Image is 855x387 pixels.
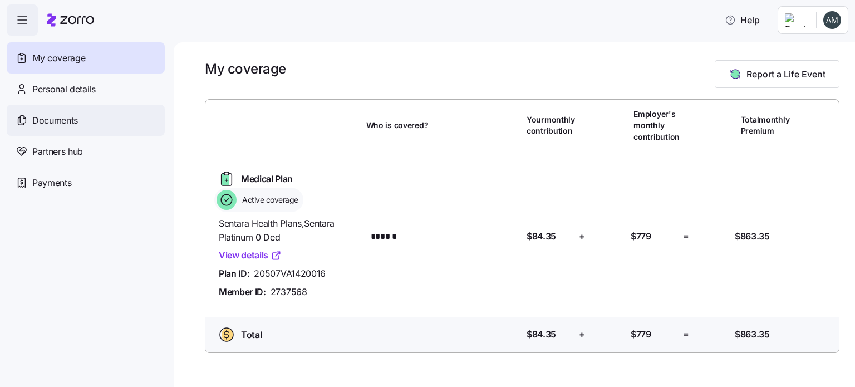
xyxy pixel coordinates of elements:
[527,229,556,243] span: $84.35
[32,176,71,190] span: Payments
[527,327,556,341] span: $84.35
[219,217,357,244] span: Sentara Health Plans , Sentara Platinum 0 Ded
[823,11,841,29] img: 59b53f54f249b420fc88b29034d5937b
[725,13,760,27] span: Help
[527,114,575,137] span: Your monthly contribution
[7,136,165,167] a: Partners hub
[715,60,839,88] button: Report a Life Event
[7,105,165,136] a: Documents
[7,42,165,74] a: My coverage
[785,13,807,27] img: Employer logo
[241,172,293,186] span: Medical Plan
[32,114,78,128] span: Documents
[716,9,769,31] button: Help
[683,229,689,243] span: =
[735,229,770,243] span: $863.35
[746,67,825,81] span: Report a Life Event
[7,74,165,105] a: Personal details
[241,328,262,342] span: Total
[219,285,266,299] span: Member ID:
[631,327,651,341] span: $779
[239,194,298,205] span: Active coverage
[219,267,249,281] span: Plan ID:
[32,145,83,159] span: Partners hub
[32,51,85,65] span: My coverage
[683,327,689,341] span: =
[579,229,585,243] span: +
[366,120,429,131] span: Who is covered?
[633,109,680,143] span: Employer's monthly contribution
[254,267,326,281] span: 20507VA1420016
[741,114,790,137] span: Total monthly Premium
[631,229,651,243] span: $779
[219,248,282,262] a: View details
[205,60,286,77] h1: My coverage
[32,82,96,96] span: Personal details
[579,327,585,341] span: +
[7,167,165,198] a: Payments
[735,327,770,341] span: $863.35
[271,285,307,299] span: 2737568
